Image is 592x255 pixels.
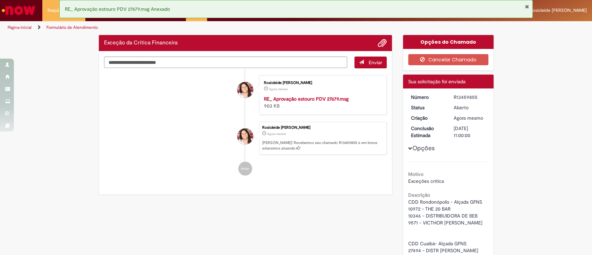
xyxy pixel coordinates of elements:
span: RE_ Aprovação estouro PDV 27679.msg Anexado [65,6,170,12]
b: Descrição [408,192,430,198]
span: Enviar [369,59,382,66]
span: Agora mesmo [267,132,286,136]
div: Opções do Chamado [403,35,494,49]
div: Rosicleide [PERSON_NAME] [264,81,379,85]
div: 903 KB [264,95,379,109]
h2: Exceção da Crítica Financeira Histórico de tíquete [104,40,178,46]
div: Rosicleide [PERSON_NAME] [262,126,383,130]
img: ServiceNow [1,3,36,17]
p: [PERSON_NAME]! Recebemos seu chamado R13459855 e em breve estaremos atuando. [262,140,383,151]
time: 28/08/2025 18:38:53 [267,132,286,136]
span: Sua solicitação foi enviada [408,78,465,85]
b: Motivo [408,171,423,177]
dt: Criação [406,114,448,121]
textarea: Digite sua mensagem aqui... [104,57,348,68]
a: RE_ Aprovação estouro PDV 27679.msg [264,96,349,102]
dt: Número [406,94,448,101]
a: Formulário de Atendimento [46,25,98,30]
dt: Conclusão Estimada [406,125,448,139]
div: Aberto [454,104,486,111]
li: Rosicleide De Fatima Cabral Moraes [104,122,387,155]
button: Adicionar anexos [378,39,387,48]
span: Agora mesmo [269,87,288,91]
button: Enviar [354,57,387,68]
button: Cancelar Chamado [408,54,488,65]
span: Exceções crítica [408,178,444,184]
button: Fechar Notificação [524,4,529,9]
ul: Trilhas de página [5,21,389,34]
div: [DATE] 11:00:00 [454,125,486,139]
a: Página inicial [8,25,32,30]
span: Rosicleide [PERSON_NAME] [530,7,587,13]
span: Requisições [48,7,72,14]
div: 28/08/2025 18:38:53 [454,114,486,121]
div: Rosicleide De Fatima Cabral Moraes [237,128,253,144]
span: Agora mesmo [454,115,483,121]
dt: Status [406,104,448,111]
div: R13459855 [454,94,486,101]
ul: Histórico de tíquete [104,68,387,183]
time: 28/08/2025 18:38:53 [454,115,483,121]
div: Rosicleide De Fatima Cabral Moraes [237,82,253,98]
time: 28/08/2025 18:38:51 [269,87,288,91]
